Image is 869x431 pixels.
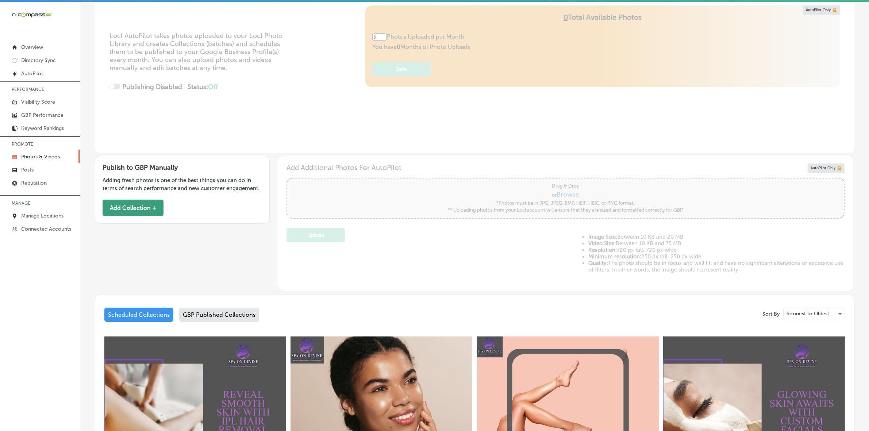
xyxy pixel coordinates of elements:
[21,70,43,77] p: AutoPilot
[21,99,55,105] p: Visibility Score
[103,176,262,192] p: Adding fresh photos is one of the best things you can do in terms of search performance and new c...
[21,125,64,131] p: Keyword Rankings
[103,200,164,216] button: Add Collection +
[787,310,829,317] p: Soonest to Oldest
[21,180,47,186] p: Reputation
[103,163,262,172] h3: Publish to GBP Manually
[179,308,259,322] div: GBP Published Collections
[12,11,52,18] img: 660ab0bf-5cc7-4cb8-ba1c-48b5ae0f18e60NCTV_CLogo_TV_Black_-500x88.png
[762,311,780,317] p: Sort By
[21,112,64,118] p: GBP Performance
[21,213,64,219] p: Manage Locations
[21,226,71,232] p: Connected Accounts
[21,154,60,160] p: Photos & Videos
[784,308,845,320] div: Soonest to Oldest
[21,167,34,173] p: Posts
[104,308,173,322] div: Scheduled Collections
[21,44,43,50] p: Overview
[21,57,56,64] p: Directory Sync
